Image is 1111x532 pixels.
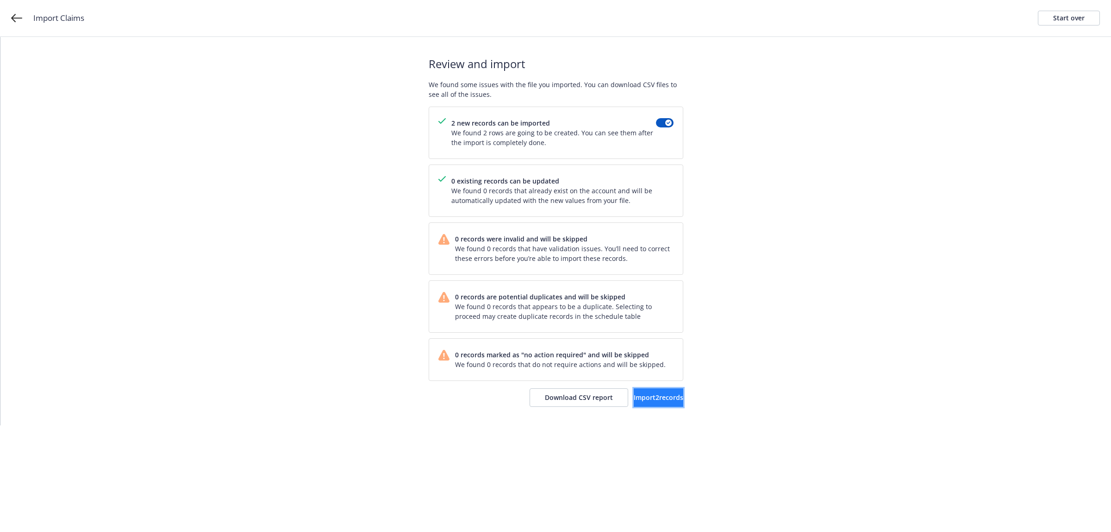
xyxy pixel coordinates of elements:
[451,128,656,147] span: We found 2 rows are going to be created. You can see them after the import is completely done.
[455,350,666,360] span: 0 records marked as "no action required" and will be skipped
[451,186,674,205] span: We found 0 records that already exist on the account and will be automatically updated with the n...
[530,388,628,407] button: Download CSV report
[455,244,674,263] span: We found 0 records that have validation issues. You’ll need to correct these errors before you’re...
[634,388,683,407] button: Import2records
[33,12,84,24] span: Import Claims
[451,176,674,186] span: 0 existing records can be updated
[634,393,683,402] span: Import 2 records
[451,118,656,128] span: 2 new records can be imported
[455,302,674,321] span: We found 0 records that appears to be a duplicate. Selecting to proceed may create duplicate reco...
[455,292,674,302] span: 0 records are potential duplicates and will be skipped
[1038,11,1100,25] a: Start over
[429,56,683,72] span: Review and import
[455,360,666,369] span: We found 0 records that do not require actions and will be skipped.
[545,393,613,402] span: Download CSV report
[429,80,683,99] span: We found some issues with the file you imported. You can download CSV files to see all of the iss...
[455,234,674,244] span: 0 records were invalid and will be skipped
[1053,11,1085,25] div: Start over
